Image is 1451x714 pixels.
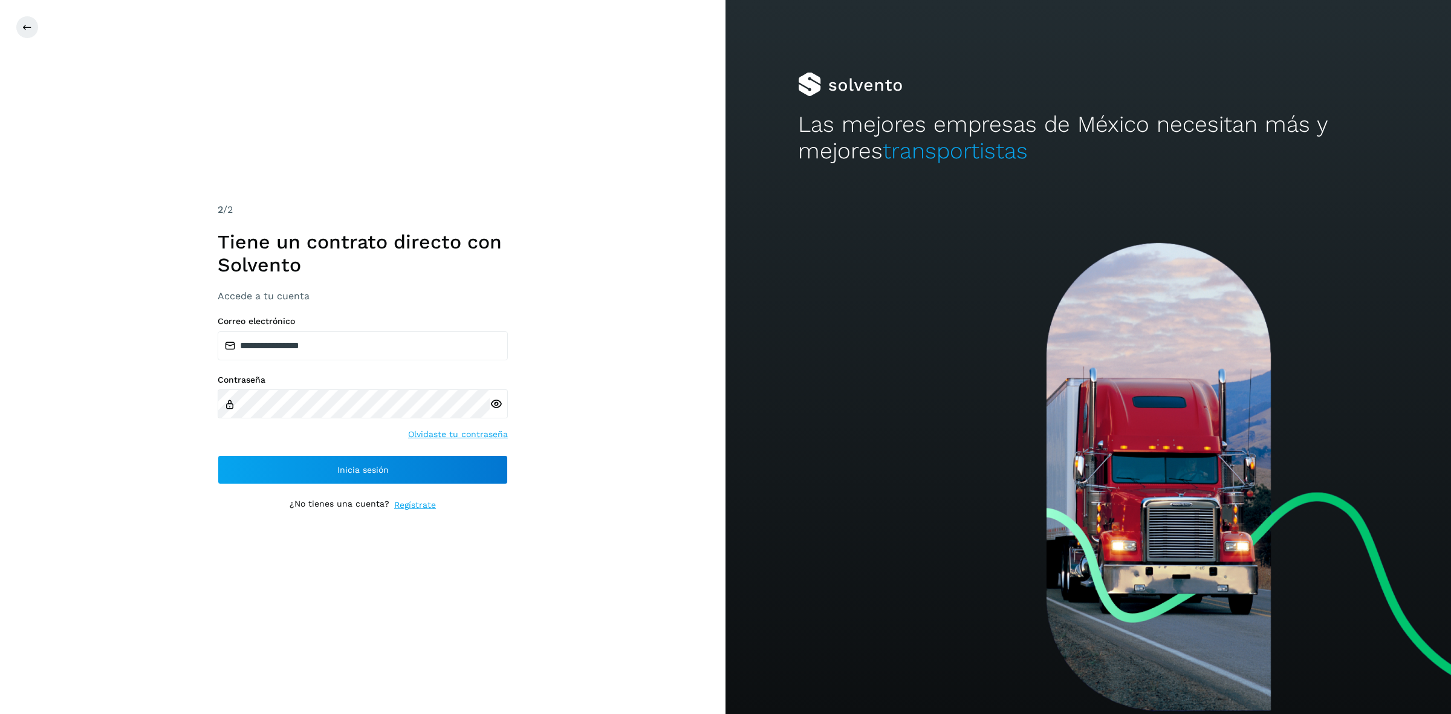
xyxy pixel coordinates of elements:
h3: Accede a tu cuenta [218,290,508,302]
h2: Las mejores empresas de México necesitan más y mejores [798,111,1378,165]
div: /2 [218,203,508,217]
a: Olvidaste tu contraseña [408,428,508,441]
span: Inicia sesión [337,466,389,474]
span: 2 [218,204,223,215]
span: transportistas [883,138,1028,164]
label: Correo electrónico [218,316,508,326]
label: Contraseña [218,375,508,385]
p: ¿No tienes una cuenta? [290,499,389,511]
button: Inicia sesión [218,455,508,484]
h1: Tiene un contrato directo con Solvento [218,230,508,277]
a: Regístrate [394,499,436,511]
